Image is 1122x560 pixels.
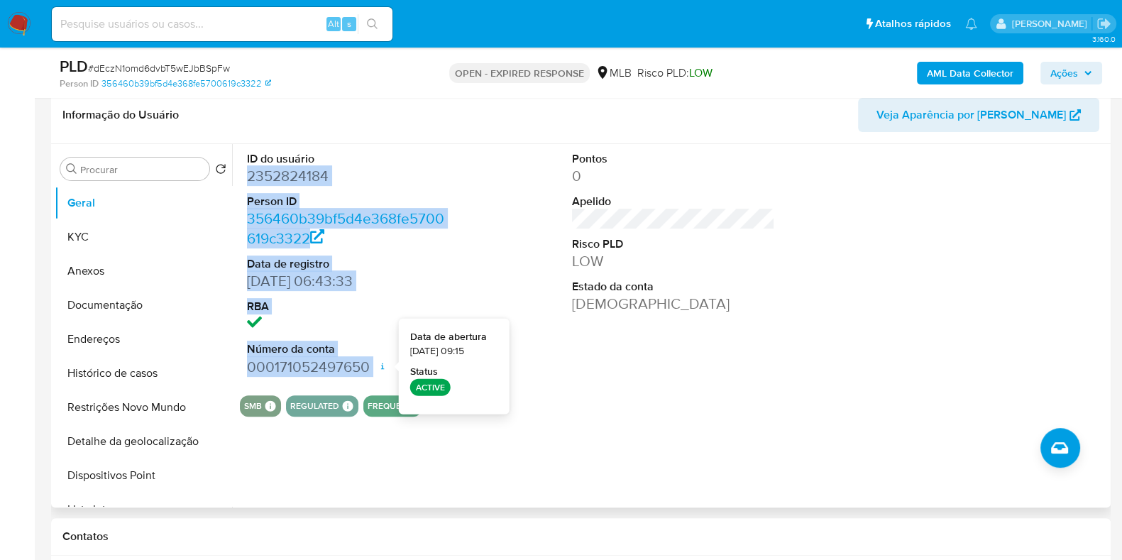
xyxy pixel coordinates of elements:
dt: Apelido [572,194,775,209]
a: 356460b39bf5d4e368fe5700619c3322 [101,77,271,90]
button: Lista Interna [55,493,232,527]
dt: RBA [247,299,450,314]
p: OPEN - EXPIRED RESPONSE [449,63,590,83]
button: Detalhe da geolocalização [55,424,232,459]
dt: ID do usuário [247,151,450,167]
dd: 2352824184 [247,166,450,186]
button: Dispositivos Point [55,459,232,493]
dt: Data de registro [247,256,450,272]
button: Retornar ao pedido padrão [215,163,226,179]
span: Atalhos rápidos [875,16,951,31]
button: Restrições Novo Mundo [55,390,232,424]
span: Ações [1050,62,1078,84]
dt: Número da conta [247,341,450,357]
strong: Data de abertura [410,330,487,344]
dd: 0 [572,166,775,186]
dt: Person ID [247,194,450,209]
p: ACTIVE [410,378,451,395]
button: Procurar [66,163,77,175]
input: Procurar [80,163,204,176]
button: Geral [55,186,232,220]
a: Notificações [965,18,977,30]
b: Person ID [60,77,99,90]
b: AML Data Collector [927,62,1013,84]
p: lucas.barboza@mercadolivre.com [1011,17,1091,31]
span: Risco PLD: [637,65,713,81]
dt: Pontos [572,151,775,167]
button: search-icon [358,14,387,34]
span: Veja Aparência por [PERSON_NAME] [876,98,1066,132]
button: Documentação [55,288,232,322]
h1: Contatos [62,529,1099,544]
span: [DATE] 09:15 [410,344,464,358]
button: KYC [55,220,232,254]
button: AML Data Collector [917,62,1023,84]
button: Endereços [55,322,232,356]
span: 3.160.0 [1091,33,1115,45]
button: Histórico de casos [55,356,232,390]
dd: LOW [572,251,775,271]
span: Alt [328,17,339,31]
a: 356460b39bf5d4e368fe5700619c3322 [247,208,444,248]
dt: Risco PLD [572,236,775,252]
b: PLD [60,55,88,77]
dd: [DEMOGRAPHIC_DATA] [572,294,775,314]
span: s [347,17,351,31]
dd: [DATE] 06:43:33 [247,271,450,291]
h1: Informação do Usuário [62,108,179,122]
dd: 000171052497650 [247,357,450,377]
span: LOW [689,65,713,81]
strong: Status [410,365,438,379]
button: Veja Aparência por [PERSON_NAME] [858,98,1099,132]
button: Ações [1040,62,1102,84]
dt: Estado da conta [572,279,775,295]
span: # dEczN1omd6dvbT5wEJbBSpFw [88,61,230,75]
input: Pesquise usuários ou casos... [52,15,392,33]
a: Sair [1096,16,1111,31]
div: MLB [595,65,632,81]
button: Anexos [55,254,232,288]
